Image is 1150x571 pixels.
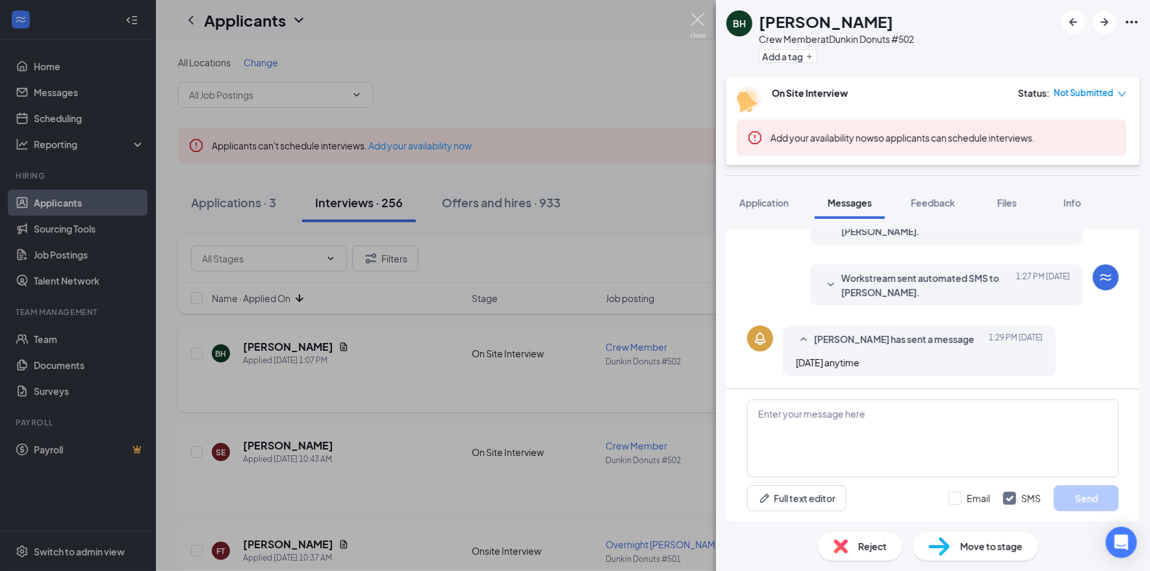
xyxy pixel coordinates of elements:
span: Feedback [911,197,955,209]
span: [DATE] anytime [796,357,860,368]
span: Messages [828,197,872,209]
button: Send [1054,485,1119,511]
span: [DATE] 1:27 PM [1016,271,1070,299]
div: Crew Member at Dunkin Donuts #502 [759,32,914,45]
svg: ArrowLeftNew [1066,14,1081,30]
span: Workstream sent automated SMS to [PERSON_NAME]. [841,271,1012,299]
svg: Bell [752,331,768,346]
button: ArrowLeftNew [1062,10,1085,34]
span: Move to stage [960,539,1023,553]
span: Files [997,197,1017,209]
svg: Error [747,130,763,146]
button: Add your availability now [771,131,874,144]
button: ArrowRight [1093,10,1116,34]
svg: SmallChevronDown [823,277,839,293]
button: Full text editorPen [747,485,847,511]
svg: Pen [758,492,771,505]
span: down [1118,90,1127,99]
svg: Plus [806,53,813,60]
span: Not Submitted [1054,86,1114,99]
svg: ArrowRight [1097,14,1112,30]
div: BH [733,17,746,30]
h1: [PERSON_NAME] [759,10,893,32]
button: PlusAdd a tag [759,49,817,63]
span: [PERSON_NAME] has sent a message [814,332,975,348]
svg: SmallChevronUp [796,332,811,348]
span: Info [1064,197,1081,209]
svg: WorkstreamLogo [1098,270,1114,285]
div: Status : [1018,86,1050,99]
div: Open Intercom Messenger [1106,527,1137,558]
span: [DATE] 1:29 PM [989,332,1043,348]
b: On Site Interview [772,87,848,99]
span: Application [739,197,789,209]
svg: Ellipses [1124,14,1140,30]
span: Reject [858,539,887,553]
span: so applicants can schedule interviews. [771,132,1035,144]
